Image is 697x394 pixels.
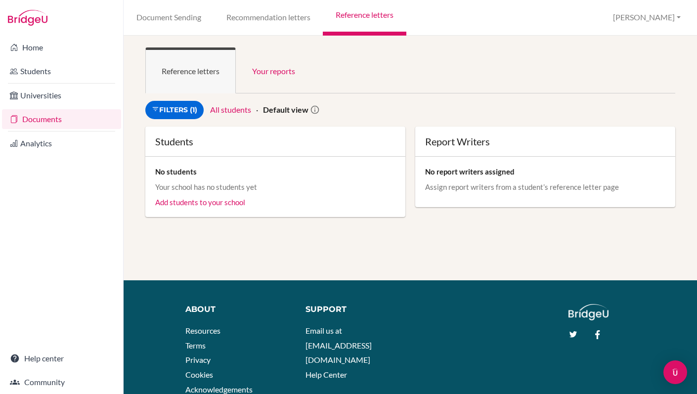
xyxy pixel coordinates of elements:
[425,182,665,192] p: Assign report writers from a student’s reference letter page
[305,326,372,364] a: Email us at [EMAIL_ADDRESS][DOMAIN_NAME]
[185,326,220,335] a: Resources
[2,133,121,153] a: Analytics
[155,198,245,207] a: Add students to your school
[263,105,308,114] strong: Default view
[145,101,204,119] a: Filters (1)
[185,355,211,364] a: Privacy
[8,10,47,26] img: Bridge-U
[305,304,403,315] div: Support
[236,47,311,93] a: Your reports
[185,385,253,394] a: Acknowledgements
[568,304,609,320] img: logo_white@2x-f4f0deed5e89b7ecb1c2cc34c3e3d731f90f0f143d5ea2071677605dd97b5244.png
[2,109,121,129] a: Documents
[609,8,685,27] button: [PERSON_NAME]
[2,86,121,105] a: Universities
[185,341,206,350] a: Terms
[2,61,121,81] a: Students
[2,38,121,57] a: Home
[2,349,121,368] a: Help center
[210,105,251,114] a: All students
[425,167,665,176] p: No report writers assigned
[145,47,236,93] a: Reference letters
[663,360,687,384] div: Open Intercom Messenger
[155,167,395,176] p: No students
[305,370,347,379] a: Help Center
[185,370,213,379] a: Cookies
[425,136,665,146] div: Report Writers
[155,136,395,146] div: Students
[2,372,121,392] a: Community
[155,182,395,192] p: Your school has no students yet
[185,304,291,315] div: About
